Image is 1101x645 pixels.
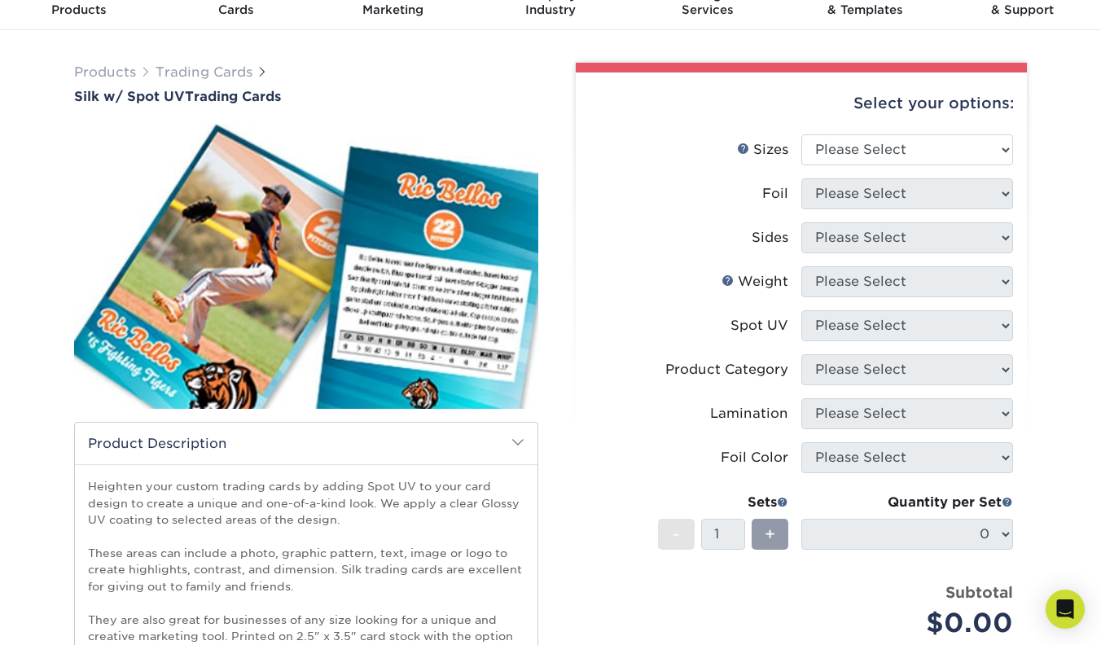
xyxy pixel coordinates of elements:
a: Silk w/ Spot UVTrading Cards [74,89,538,104]
div: Sizes [737,140,788,160]
span: - [673,522,680,546]
div: Sides [752,228,788,248]
a: Trading Cards [156,64,252,80]
a: Products [74,64,136,80]
div: Quantity per Set [801,493,1013,512]
strong: Subtotal [945,583,1013,601]
div: Product Category [665,360,788,380]
div: Spot UV [730,316,788,336]
div: $0.00 [814,603,1013,643]
div: Select your options: [589,72,1014,134]
div: Weight [722,272,788,292]
h2: Product Description [75,423,537,464]
div: Open Intercom Messenger [1046,590,1085,629]
h1: Trading Cards [74,89,538,104]
div: Foil Color [721,448,788,467]
span: Silk w/ Spot UV [74,89,185,104]
img: Silk w/ Spot UV 01 [74,106,538,427]
div: Lamination [710,404,788,423]
span: + [765,522,775,546]
div: Foil [762,184,788,204]
div: Sets [658,493,788,512]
